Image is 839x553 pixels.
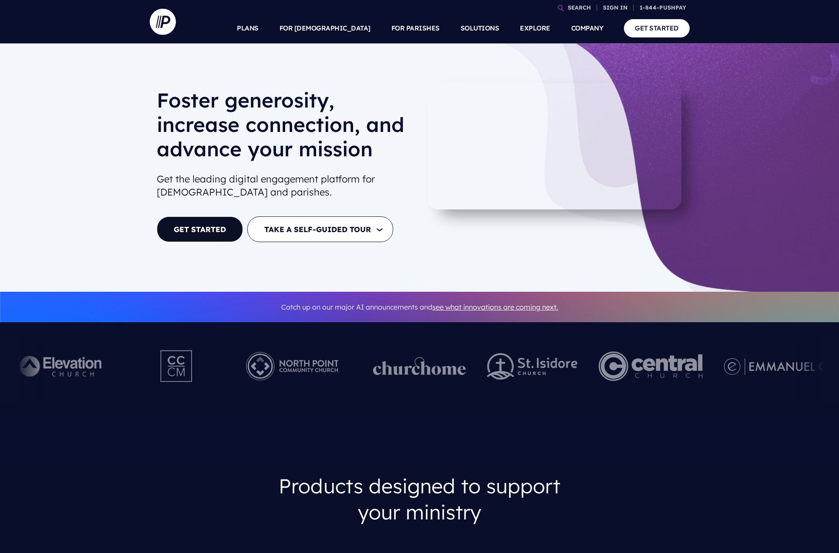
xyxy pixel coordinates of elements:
[599,342,703,390] img: Central Church Henderson NV
[520,13,550,44] a: EXPLORE
[142,342,211,390] img: Pushpay_Logo__CCM
[432,303,558,311] a: see what innovations are coming next.
[461,13,499,44] a: SOLUTIONS
[2,342,121,390] img: Pushpay_Logo__Elevation
[373,357,466,375] img: pp_logos_1
[391,13,440,44] a: FOR PARISHES
[157,88,413,168] h1: Foster generosity, increase connection, and advance your mission
[232,342,352,390] img: Pushpay_Logo__NorthPoint
[157,297,683,317] p: Catch up on our major AI announcements and
[624,19,690,37] a: GET STARTED
[157,169,413,203] h2: Get the leading digital engagement platform for [DEMOGRAPHIC_DATA] and parishes.
[237,13,259,44] a: PLANS
[487,353,578,380] img: pp_logos_2
[256,466,583,532] h3: Products designed to support your ministry
[157,216,243,242] a: GET STARTED
[247,216,393,242] button: TAKE A SELF-GUIDED TOUR
[280,13,371,44] a: FOR [DEMOGRAPHIC_DATA]
[571,13,603,44] a: COMPANY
